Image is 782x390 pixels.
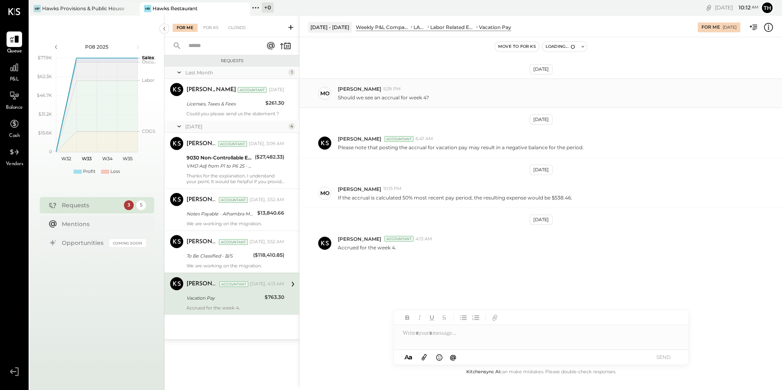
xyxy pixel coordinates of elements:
p: Should we see an accrual for week 4? [338,94,429,101]
span: 4:13 AM [416,236,432,242]
text: W32 [61,156,71,161]
button: @ [447,352,459,362]
div: Licenses, Taxes & Fees [187,100,263,108]
button: Bold [402,312,413,323]
div: LABOR [413,24,427,31]
div: [DATE], 3:52 AM [249,197,284,203]
button: Move to for ks [495,42,539,52]
span: Cash [9,132,20,140]
a: P&L [0,60,28,83]
div: 9030 Non-Controllable Expenses:Other Income and Expenses:Other Income [187,154,252,162]
div: Accountant [384,136,413,142]
div: mo [320,189,330,197]
button: Add URL [490,312,500,323]
div: Weekly P&L Comparison [356,24,409,31]
div: Hawks Restaurant [153,5,198,12]
text: Sales [142,55,154,61]
span: Vendors [6,161,23,168]
text: COGS [142,128,155,134]
text: Occu... [142,59,156,65]
div: Loss [110,168,120,175]
div: 5 [136,200,146,210]
span: P&L [10,76,19,83]
span: [PERSON_NAME] [338,135,381,142]
div: We are working on the migration. [187,263,284,269]
button: SEND [647,352,680,363]
div: Last Month [185,69,286,76]
text: $62.3K [37,74,52,79]
span: [PERSON_NAME] [338,235,381,242]
div: ($27,482.33) [255,153,284,161]
div: [DATE] [185,123,286,130]
a: Cash [0,116,28,140]
div: Vacation Pay [479,24,511,31]
span: @ [450,353,456,361]
button: Loading... [542,42,578,52]
div: [DATE] [530,165,553,175]
div: Profit [83,168,95,175]
text: W33 [82,156,92,161]
div: HR [144,5,151,12]
text: 0 [49,149,52,155]
span: 6:47 AM [416,136,433,142]
span: 10:15 PM [383,186,402,192]
text: $77.9K [38,55,52,61]
div: [DATE] [715,4,759,11]
div: Requests [62,201,120,209]
div: We are working on the migration. [187,221,284,226]
div: Labor Related Expenses [430,24,475,31]
a: Balance [0,88,28,112]
button: Italic [414,312,425,323]
button: Underline [427,312,437,323]
div: To Be Classified - B/S [187,252,251,260]
div: ($118,410.85) [253,251,284,259]
span: Balance [6,104,23,112]
div: [DATE], 3:09 AM [249,141,284,147]
div: Mentions [62,220,142,228]
a: Queue [0,31,28,55]
div: Could you please send us the statement ? [187,111,284,117]
button: Unordered List [458,312,469,323]
div: [DATE] [530,64,553,74]
div: Accountant [218,141,247,147]
div: Accrued for the week 4. [187,305,284,311]
text: $15.6K [38,130,52,136]
button: Strikethrough [439,312,449,323]
div: Accountant [238,87,267,93]
span: Queue [7,48,22,55]
div: copy link [705,3,713,12]
div: [DATE], 4:13 AM [250,281,284,287]
div: For KS [199,24,222,32]
div: [DATE] [530,215,553,225]
text: W34 [102,156,112,161]
div: Opportunities [62,239,105,247]
div: Thanks for the explanation. I understand your point. It would be helpful if you provide the access. [187,173,284,184]
div: [DATE] [723,25,737,30]
div: + 0 [262,2,274,13]
div: [DATE] - [DATE] [308,22,352,32]
div: P08 2025 [62,43,132,50]
a: Vendors [0,144,28,168]
div: [PERSON_NAME] [187,140,216,148]
div: [PERSON_NAME] [187,86,236,94]
span: [PERSON_NAME] [338,186,381,193]
button: Th [761,1,774,14]
div: 4 [288,123,295,130]
div: For Me [701,24,720,31]
div: [PERSON_NAME] [187,280,218,288]
div: Notes Payable - Alhambra MOB [187,210,255,218]
div: Accountant [219,239,248,245]
text: $46.7K [37,92,52,98]
text: Labor [142,77,154,83]
div: Coming Soon [109,239,146,247]
p: Accrued for the week 4. [338,244,396,251]
div: mo [320,90,330,97]
div: Hawks Provisions & Public House [42,5,124,12]
div: Closed [224,24,249,32]
div: HP [34,5,41,12]
div: For Me [173,24,198,32]
div: 3 [124,200,134,210]
span: 5:29 PM [383,86,401,92]
button: Ordered List [470,312,481,323]
div: $261.30 [265,99,284,107]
